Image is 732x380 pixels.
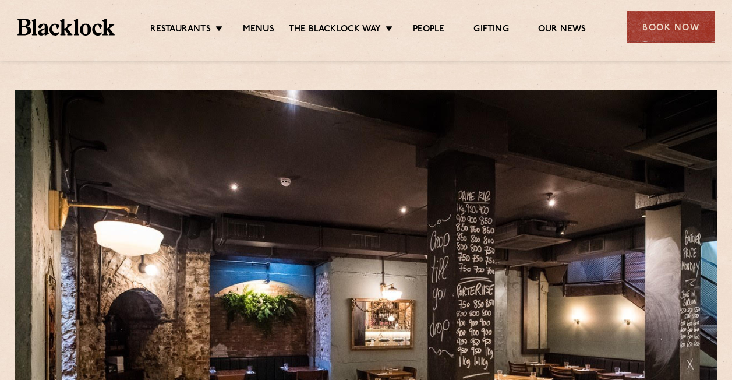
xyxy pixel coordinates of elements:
a: The Blacklock Way [289,24,381,37]
a: Restaurants [150,24,211,37]
a: People [413,24,444,37]
a: Gifting [473,24,508,37]
a: Menus [243,24,274,37]
a: Our News [538,24,586,37]
img: BL_Textured_Logo-footer-cropped.svg [17,19,115,35]
div: Book Now [627,11,715,43]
